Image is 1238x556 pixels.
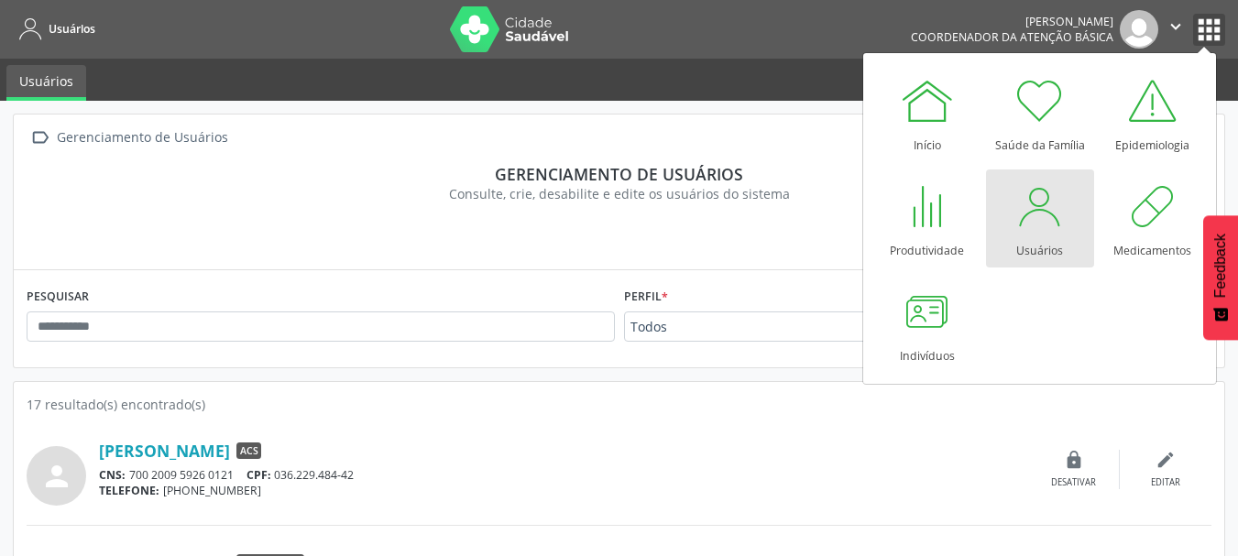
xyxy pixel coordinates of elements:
[1151,476,1180,489] div: Editar
[1099,169,1207,267] a: Medicamentos
[986,64,1094,162] a: Saúde da Família
[99,483,159,498] span: TELEFONE:
[1203,215,1238,340] button: Feedback - Mostrar pesquisa
[27,283,89,311] label: PESQUISAR
[49,21,95,37] span: Usuários
[99,467,1028,483] div: 700 2009 5926 0121 036.229.484-42
[1051,476,1096,489] div: Desativar
[1064,450,1084,470] i: lock
[986,169,1094,267] a: Usuários
[99,467,126,483] span: CNS:
[13,14,95,44] a: Usuários
[911,14,1113,29] div: [PERSON_NAME]
[99,483,1028,498] div: [PHONE_NUMBER]
[39,164,1199,184] div: Gerenciamento de usuários
[99,441,230,461] a: [PERSON_NAME]
[40,460,73,493] i: person
[39,184,1199,203] div: Consulte, crie, desabilite e edite os usuários do sistema
[630,318,876,336] span: Todos
[6,65,86,101] a: Usuários
[247,467,271,483] span: CPF:
[1099,64,1207,162] a: Epidemiologia
[1166,16,1186,37] i: 
[53,125,231,151] div: Gerenciamento de Usuários
[1193,14,1225,46] button: apps
[873,64,981,162] a: Início
[873,169,981,267] a: Produtividade
[1120,10,1158,49] img: img
[1212,234,1229,298] span: Feedback
[1156,450,1176,470] i: edit
[624,283,668,311] label: Perfil
[873,275,981,373] a: Indivíduos
[1158,10,1193,49] button: 
[27,125,53,151] i: 
[27,395,1211,414] div: 17 resultado(s) encontrado(s)
[911,29,1113,45] span: Coordenador da Atenção Básica
[236,442,261,459] span: ACS
[27,125,231,151] a:  Gerenciamento de Usuários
